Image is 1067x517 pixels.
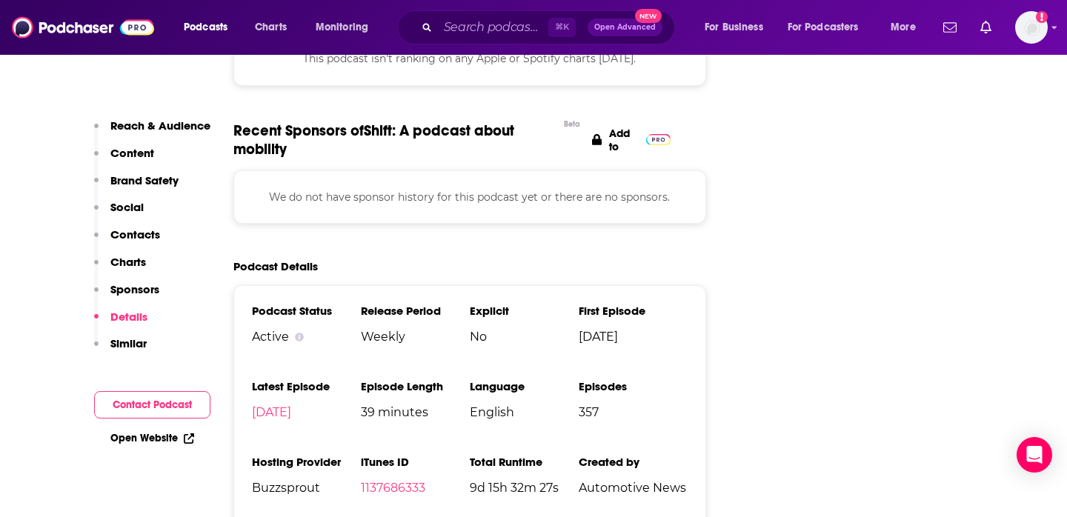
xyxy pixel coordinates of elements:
button: open menu [778,16,880,39]
h3: First Episode [579,304,688,318]
div: Active [252,330,361,344]
button: Reach & Audience [94,119,210,146]
span: Open Advanced [594,24,656,31]
p: Sponsors [110,282,159,296]
span: 357 [579,405,688,419]
div: This podcast isn't ranking on any Apple or Spotify charts [DATE]. [233,32,706,85]
img: User Profile [1015,11,1048,44]
a: Show notifications dropdown [974,15,997,40]
span: Recent Sponsors of Shift: A podcast about mobility [233,121,556,159]
svg: Add a profile image [1036,11,1048,23]
a: 1137686333 [361,481,425,495]
h3: Explicit [470,304,579,318]
span: For Business [705,17,763,38]
span: Automotive News [579,481,688,495]
p: Social [110,200,144,214]
a: [DATE] [252,405,291,419]
p: Add to [609,127,639,153]
p: Similar [110,336,147,350]
span: More [891,17,916,38]
div: Open Intercom Messenger [1017,437,1052,473]
span: [DATE] [579,330,688,344]
span: English [470,405,579,419]
span: ⌘ K [548,18,576,37]
a: Add to [592,121,671,159]
p: We do not have sponsor history for this podcast yet or there are no sponsors. [252,189,688,205]
button: open menu [880,16,934,39]
button: open menu [173,16,247,39]
button: Contact Podcast [94,391,210,418]
span: No [470,330,579,344]
div: Beta [564,119,580,129]
h3: iTunes ID [361,455,470,469]
span: Monitoring [316,17,368,38]
div: Search podcasts, credits, & more... [411,10,689,44]
button: open menu [305,16,388,39]
span: New [635,9,662,23]
p: Content [110,146,154,160]
button: Similar [94,336,147,364]
p: Contacts [110,227,160,241]
span: 39 minutes [361,405,470,419]
span: Charts [255,17,287,38]
a: Open Website [110,432,194,444]
a: Show notifications dropdown [937,15,963,40]
button: Sponsors [94,282,159,310]
h3: Hosting Provider [252,455,361,469]
span: For Podcasters [788,17,859,38]
p: Brand Safety [110,173,179,187]
button: Open AdvancedNew [588,19,662,36]
a: Charts [245,16,296,39]
h2: Podcast Details [233,259,318,273]
span: Logged in as morganm92295 [1015,11,1048,44]
span: 9d 15h 32m 27s [470,481,579,495]
h3: Episode Length [361,379,470,393]
p: Charts [110,255,146,269]
button: Details [94,310,147,337]
h3: Podcast Status [252,304,361,318]
span: Buzzsprout [252,481,361,495]
input: Search podcasts, credits, & more... [438,16,548,39]
img: Podchaser - Follow, Share and Rate Podcasts [12,13,154,41]
h3: Created by [579,455,688,469]
h3: Total Runtime [470,455,579,469]
h3: Language [470,379,579,393]
button: Social [94,200,144,227]
h3: Episodes [579,379,688,393]
img: Pro Logo [646,134,671,145]
button: open menu [694,16,782,39]
span: Podcasts [184,17,227,38]
button: Show profile menu [1015,11,1048,44]
h3: Release Period [361,304,470,318]
h3: Latest Episode [252,379,361,393]
button: Contacts [94,227,160,255]
button: Brand Safety [94,173,179,201]
p: Details [110,310,147,324]
button: Content [94,146,154,173]
p: Reach & Audience [110,119,210,133]
span: Weekly [361,330,470,344]
button: Charts [94,255,146,282]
